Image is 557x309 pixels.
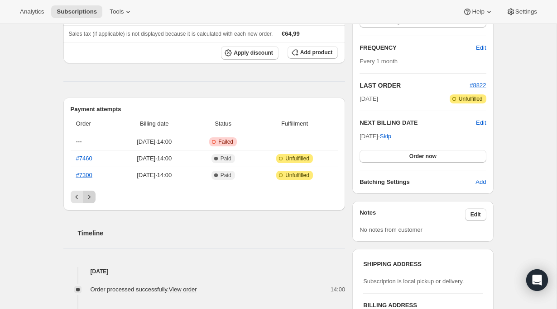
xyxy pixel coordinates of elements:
a: View order [169,286,197,293]
th: Order [71,114,117,134]
span: No notes from customer [360,226,423,233]
span: [DATE] [360,94,378,103]
span: Help [472,8,484,15]
span: Add [475,178,486,187]
button: Next [83,191,96,203]
h2: Payment attempts [71,105,338,114]
span: Subscriptions [57,8,97,15]
span: 14:00 [331,285,346,294]
span: [DATE] · 14:00 [119,171,189,180]
h3: Notes [360,208,465,221]
button: Subscriptions [51,5,102,18]
a: #8822 [470,82,486,89]
nav: Pagination [71,191,338,203]
span: --- [76,138,82,145]
button: Add product [288,46,338,59]
button: Help [457,5,499,18]
span: Billing date [119,119,189,128]
button: #8822 [470,81,486,90]
h2: LAST ORDER [360,81,470,90]
h3: SHIPPING ADDRESS [363,260,482,269]
button: Edit [465,208,486,221]
h2: FREQUENCY [360,43,476,52]
span: Status [195,119,251,128]
span: Unfulfilled [285,155,309,162]
button: Previous [71,191,83,203]
span: Edit [476,43,486,52]
span: Every 1 month [360,58,398,65]
h4: [DATE] [63,267,346,276]
span: Sales tax (if applicable) is not displayed because it is calculated with each new order. [69,31,273,37]
span: Skip [380,132,391,141]
span: Order processed successfully. [91,286,197,293]
span: Edit [471,211,481,218]
button: Apply discount [221,46,278,60]
button: Tools [104,5,138,18]
span: €64,99 [282,30,300,37]
span: Order now [409,153,437,160]
span: Failed [218,138,233,145]
span: Subscription is local pickup or delivery. [363,278,464,285]
button: Order now [360,150,486,163]
span: Add product [300,49,332,56]
button: Settings [501,5,543,18]
span: [DATE] · 14:00 [119,137,189,146]
button: Skip [375,129,397,144]
span: Paid [221,172,231,179]
h2: NEXT BILLING DATE [360,118,476,127]
span: [DATE] · [360,133,391,140]
a: #7300 [76,172,92,178]
h2: Timeline [78,229,346,238]
div: Open Intercom Messenger [526,269,548,291]
span: Paid [221,155,231,162]
a: #7460 [76,155,92,162]
button: Edit [471,41,491,55]
button: Analytics [14,5,49,18]
span: Settings [515,8,537,15]
h6: Batching Settings [360,178,475,187]
span: Tools [110,8,124,15]
span: Analytics [20,8,44,15]
span: Unfulfilled [459,95,483,103]
button: Edit [476,118,486,127]
span: [DATE] · 14:00 [119,154,189,163]
span: Fulfillment [257,119,332,128]
button: Add [470,175,491,189]
span: Apply discount [234,49,273,56]
span: Unfulfilled [285,172,309,179]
